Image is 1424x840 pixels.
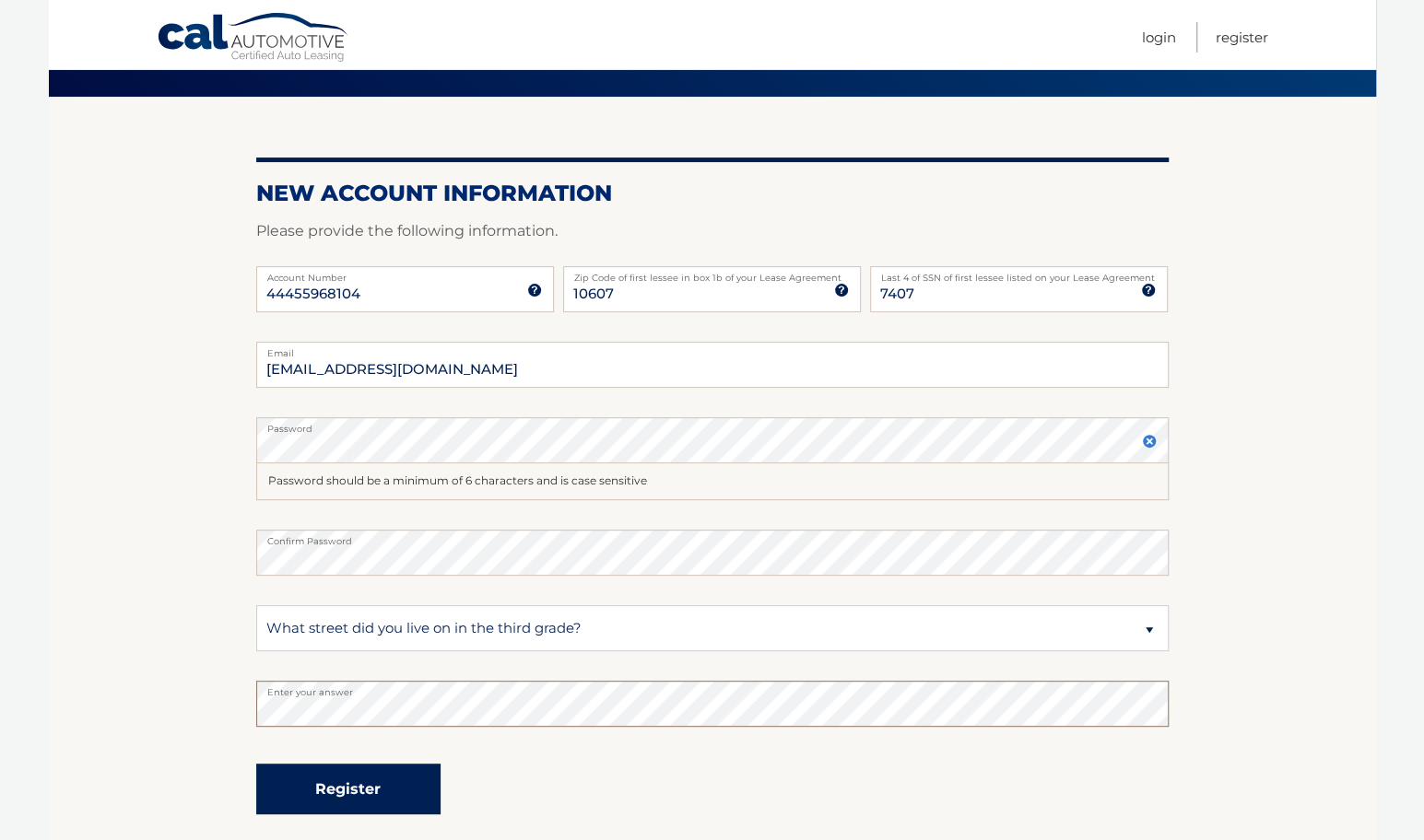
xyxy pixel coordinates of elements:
label: Email [256,342,1169,356]
input: Zip Code [563,266,861,312]
label: Confirm Password [256,530,1169,544]
button: Register [256,764,441,814]
label: Password [256,417,1169,432]
input: Email [256,342,1169,388]
p: Please provide the following information. [256,218,1169,244]
input: SSN or EIN (last 4 digits only) [870,266,1168,312]
h2: New Account Information [256,180,1169,207]
a: Cal Automotive [157,12,350,65]
img: tooltip.svg [527,283,542,297]
a: Register [1216,22,1268,52]
label: Account Number [256,266,554,281]
div: Password should be a minimum of 6 characters and is case sensitive [256,463,1169,500]
img: tooltip.svg [834,283,849,297]
input: Account Number [256,266,554,312]
img: close.svg [1142,434,1157,449]
label: Zip Code of first lessee in box 1b of your Lease Agreement [563,266,861,281]
a: Login [1142,22,1176,52]
img: tooltip.svg [1141,283,1156,297]
label: Enter your answer [256,681,1169,695]
label: Last 4 of SSN of first lessee listed on your Lease Agreement [870,266,1168,281]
